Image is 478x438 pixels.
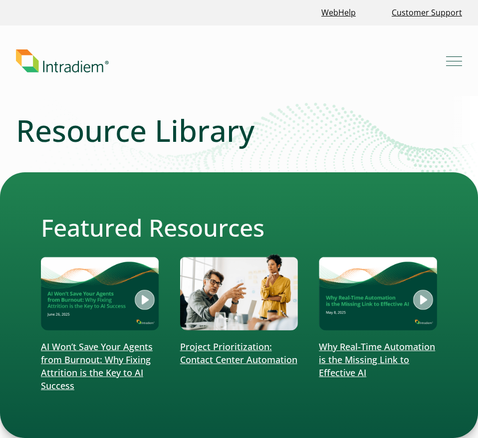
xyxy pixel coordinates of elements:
[317,2,360,23] a: Link opens in a new window
[180,254,298,367] a: Project Prioritization: Contact Center Automation
[16,49,109,72] img: Intradiem
[319,254,437,380] a: Why Real-Time Automation is the Missing Link to Effective AI
[180,341,298,367] p: Project Prioritization: Contact Center Automation
[41,213,437,242] h2: Featured Resources
[319,341,437,380] p: Why Real-Time Automation is the Missing Link to Effective AI
[41,254,159,392] a: AI Won’t Save Your Agents from Burnout: Why Fixing Attrition is the Key to AI Success
[16,49,446,72] a: Link to homepage of Intradiem
[446,53,462,69] button: Mobile Navigation Button
[388,2,466,23] a: Customer Support
[16,112,462,148] h1: Resource Library
[41,341,159,393] p: AI Won’t Save Your Agents from Burnout: Why Fixing Attrition is the Key to AI Success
